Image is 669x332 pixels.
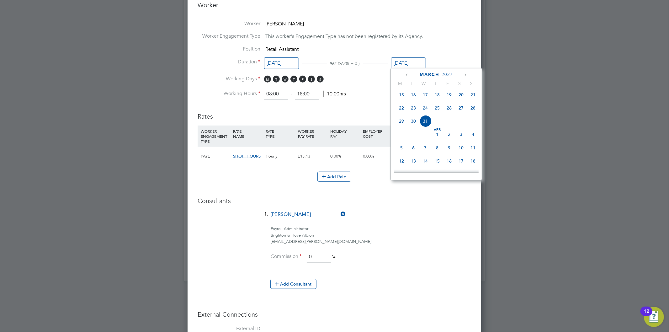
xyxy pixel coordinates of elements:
[407,155,419,167] span: 13
[644,311,649,319] div: 12
[296,126,329,142] div: WORKER PAY RATE
[198,33,260,40] label: Worker Engagement Type
[396,115,407,127] span: 29
[396,102,407,114] span: 22
[431,102,443,114] span: 25
[431,128,443,131] span: Apr
[308,76,315,83] span: S
[299,76,306,83] span: F
[391,57,426,69] input: Select one
[265,46,299,52] span: Retail Assistant
[330,61,348,66] span: 962 DAYS
[431,155,443,167] span: 15
[407,89,419,101] span: 16
[317,172,351,182] button: Add Rate
[289,91,294,97] span: ‐
[443,142,455,154] span: 9
[332,254,336,260] span: %
[198,76,260,82] label: Working Days
[271,238,471,245] div: [EMAIL_ADDRESS][PERSON_NAME][DOMAIN_NAME]
[467,142,479,154] span: 11
[348,61,360,66] span: ( + 0 )
[465,81,477,86] span: S
[396,89,407,101] span: 15
[317,76,324,83] span: S
[323,91,346,97] span: 10.00hrs
[467,128,479,140] span: 4
[363,153,374,159] span: 0.00%
[265,21,304,27] span: [PERSON_NAME]
[198,90,260,97] label: Working Hours
[419,102,431,114] span: 24
[454,81,465,86] span: S
[443,102,455,114] span: 26
[198,59,260,65] label: Duration
[198,325,260,332] label: External ID
[295,88,319,100] input: 17:00
[406,81,418,86] span: T
[431,168,443,180] span: 22
[443,128,455,140] span: 2
[231,126,264,142] div: RATE NAME
[443,168,455,180] span: 23
[270,253,302,260] label: Commission
[198,310,471,319] h3: External Connections
[419,115,431,127] span: 31
[199,147,231,165] div: PAYE
[198,46,260,52] label: Position
[467,102,479,114] span: 28
[264,88,288,100] input: 08:00
[264,57,299,69] input: Select one
[430,81,442,86] span: T
[394,81,406,86] span: M
[431,142,443,154] span: 8
[198,197,471,205] h3: Consultants
[271,232,471,239] div: Brighton & Hove Albion
[331,153,342,159] span: 0.00%
[443,155,455,167] span: 16
[455,168,467,180] span: 24
[290,76,297,83] span: T
[419,89,431,101] span: 17
[467,89,479,101] span: 21
[442,72,453,77] span: 2027
[198,1,471,14] h3: Worker
[264,147,296,165] div: Hourly
[396,155,407,167] span: 12
[455,155,467,167] span: 17
[233,153,261,159] span: SHOP_HOURS
[455,142,467,154] span: 10
[467,155,479,167] span: 18
[265,34,423,40] span: This worker's Engagement Type has not been registered by its Agency.
[198,20,260,27] label: Worker
[418,81,430,86] span: W
[455,89,467,101] span: 20
[329,126,361,142] div: HOLIDAY PAY
[442,81,454,86] span: F
[420,72,439,77] span: March
[407,115,419,127] span: 30
[455,128,467,140] span: 3
[431,128,443,140] span: 1
[455,102,467,114] span: 27
[419,155,431,167] span: 14
[431,89,443,101] span: 18
[270,279,316,289] button: Add Consultant
[198,106,471,120] h3: Rates
[407,142,419,154] span: 6
[282,76,289,83] span: W
[268,210,346,219] input: Search for...
[296,147,329,165] div: £13.13
[419,142,431,154] span: 7
[467,168,479,180] span: 25
[396,142,407,154] span: 5
[419,168,431,180] span: 21
[396,168,407,180] span: 19
[644,307,664,327] button: Open Resource Center, 12 new notifications
[198,210,471,226] li: 1.
[443,89,455,101] span: 19
[264,126,296,142] div: RATE TYPE
[407,168,419,180] span: 20
[407,102,419,114] span: 23
[199,126,231,147] div: WORKER ENGAGEMENT TYPE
